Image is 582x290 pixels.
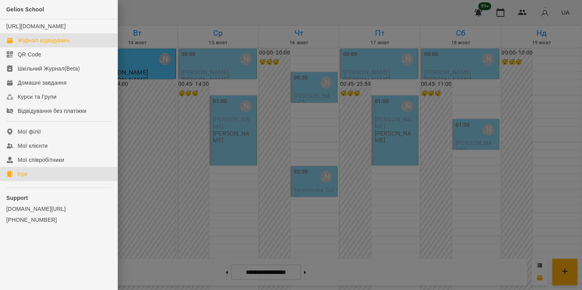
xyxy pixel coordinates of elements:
div: Мої клієнти [18,142,48,150]
span: Gelios School [6,6,44,13]
div: Домашні завдання [18,79,66,87]
div: QR Code [18,51,41,58]
a: [PHONE_NUMBER] [6,216,111,224]
div: Мої філії [18,128,41,136]
div: Відвідування без платіжки [18,107,86,115]
p: Support [6,194,111,202]
a: [DOMAIN_NAME][URL] [6,205,111,213]
div: Журнал відвідувань [18,36,70,44]
div: Курси та Групи [18,93,57,101]
a: [URL][DOMAIN_NAME] [6,23,66,29]
div: Мої співробітники [18,156,64,164]
div: Шкільний Журнал(Beta) [18,65,80,72]
div: Ігри [18,170,27,178]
